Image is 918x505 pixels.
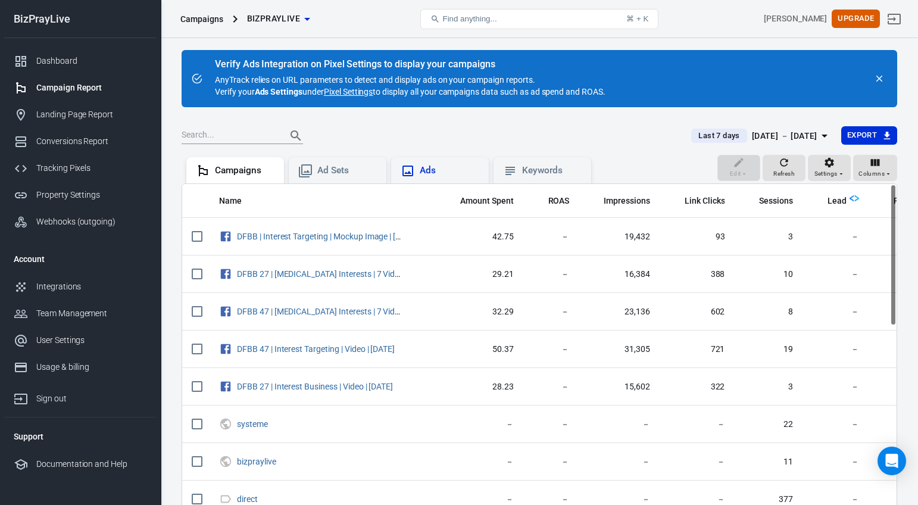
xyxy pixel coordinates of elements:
[237,307,405,316] span: DFBB 47 | ADHD Interests | 7 Videos | 8/13/25
[445,344,514,356] span: 50.37
[744,195,793,207] span: Sessions
[36,108,147,121] div: Landing Page Report
[812,344,859,356] span: －
[36,135,147,148] div: Conversions Report
[850,194,859,203] img: Logo
[237,270,405,278] span: DFBB 27 | ADHD Interests | 7 Videos | 8/13/25
[522,164,582,177] div: Keywords
[812,456,859,468] span: －
[219,417,232,431] svg: UTM & Web Traffic
[832,10,880,28] button: Upgrade
[4,327,157,354] a: User Settings
[237,495,260,503] span: direct
[588,269,650,280] span: 16,384
[445,381,514,393] span: 28.23
[880,5,908,33] a: Sign out
[533,344,570,356] span: －
[588,194,650,208] span: The number of times your ads were on screen.
[744,344,793,356] span: 19
[4,74,157,101] a: Campaign Report
[669,194,725,208] span: The number of clicks on links within the ad that led to advertiser-specified destinations
[237,419,268,429] a: systeme
[4,245,157,273] li: Account
[255,87,303,96] strong: Ads Settings
[812,419,859,431] span: －
[237,307,438,316] a: DFBB 47 | [MEDICAL_DATA] Interests | 7 Videos | [DATE]
[853,155,897,181] button: Columns
[237,457,278,466] span: bizpraylive
[215,58,605,70] div: Verify Ads Integration on Pixel Settings to display your campaigns
[237,420,270,428] span: systeme
[36,392,147,405] div: Sign out
[4,14,157,24] div: BizPrayLive
[219,454,232,469] svg: UTM & Web Traffic
[682,126,841,146] button: Last 7 days[DATE] － [DATE]
[219,267,232,281] svg: Facebook Ads
[533,194,570,208] span: The total return on ad spend
[812,231,859,243] span: －
[36,189,147,201] div: Property Settings
[445,306,514,318] span: 32.29
[445,269,514,280] span: 29.21
[237,494,258,504] a: direct
[548,195,570,207] span: ROAS
[626,14,648,23] div: ⌘ + K
[752,129,817,144] div: [DATE] － [DATE]
[878,447,906,475] div: Open Intercom Messenger
[237,344,395,354] a: DFBB 47 | Interest Targeting | Video | [DATE]
[533,381,570,393] span: －
[420,9,658,29] button: Find anything...⌘ + K
[237,269,438,279] a: DFBB 27 | [MEDICAL_DATA] Interests | 7 Videos | [DATE]
[36,458,147,470] div: Documentation and Help
[669,231,725,243] span: 93
[812,306,859,318] span: －
[317,164,377,177] div: Ad Sets
[588,231,650,243] span: 19,432
[808,155,851,181] button: Settings
[764,13,827,25] div: Account id: 0q2gjieR
[442,14,497,23] span: Find anything...
[858,169,885,179] span: Columns
[773,169,795,179] span: Refresh
[242,8,314,30] button: BizPrayLive
[324,86,373,98] a: Pixel Settings
[812,269,859,280] span: －
[219,229,232,244] svg: Facebook Ads
[36,55,147,67] div: Dashboard
[4,182,157,208] a: Property Settings
[445,231,514,243] span: 42.75
[828,195,847,207] span: Lead
[814,169,838,179] span: Settings
[533,306,570,318] span: －
[744,456,793,468] span: 11
[445,419,514,431] span: －
[4,273,157,300] a: Integrations
[744,269,793,280] span: 10
[4,101,157,128] a: Landing Page Report
[237,345,396,353] span: DFBB 47 | Interest Targeting | Video | 8/12/25
[588,306,650,318] span: 23,136
[763,155,805,181] button: Refresh
[533,269,570,280] span: －
[4,300,157,327] a: Team Management
[588,381,650,393] span: 15,602
[219,195,257,207] span: Name
[36,307,147,320] div: Team Management
[36,361,147,373] div: Usage & billing
[445,194,514,208] span: The estimated total amount of money you've spent on your campaign, ad set or ad during its schedule.
[744,381,793,393] span: 3
[812,381,859,393] span: －
[604,194,650,208] span: The number of times your ads were on screen.
[533,231,570,243] span: －
[685,194,725,208] span: The number of clicks on links within the ad that led to advertiser-specified destinations
[36,162,147,174] div: Tracking Pixels
[744,419,793,431] span: 22
[237,382,395,391] span: DFBB 27 | Interest Business | Video | 8/13/25
[219,379,232,394] svg: Facebook Ads
[36,82,147,94] div: Campaign Report
[759,195,793,207] span: Sessions
[669,269,725,280] span: 388
[36,216,147,228] div: Webhooks (outgoing)
[4,422,157,451] li: Support
[548,194,570,208] span: The total return on ad spend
